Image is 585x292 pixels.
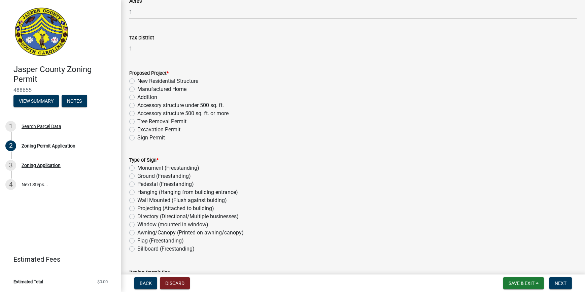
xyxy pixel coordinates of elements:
div: Search Parcel Data [22,124,61,129]
wm-modal-confirm: Summary [13,99,59,104]
label: Directory (Directional/Multiple businesses) [137,213,239,221]
h4: Jasper County Zoning Permit [13,65,116,84]
label: Type of Sign [129,158,159,163]
wm-modal-confirm: Notes [62,99,87,104]
span: Save & Exit [509,281,535,286]
label: Flag (Freestanding) [137,237,184,245]
label: Hanging (Hanging from building entrance) [137,188,238,196]
span: Estimated Total [13,280,43,284]
button: Save & Exit [503,277,544,289]
label: Tree Removal Permit [137,118,186,126]
div: 1 [5,121,16,132]
label: Pedestal (Freestanding) [137,180,194,188]
label: Awning/Canopy (Printed on awning/canopy) [137,229,244,237]
label: Manufactured Home [137,85,186,93]
label: Addition [137,93,157,101]
label: Billboard (Freestanding) [137,245,195,253]
label: Sign Permit [137,134,165,142]
label: Proposed Project [129,71,169,76]
label: Projecting (Attached to building) [137,204,214,213]
label: Zoning Permit Fee [129,270,170,275]
span: 488655 [13,87,108,93]
div: Zoning Permit Application [22,143,75,148]
label: Accessory structure under 500 sq. ft. [137,101,224,109]
label: New Residential Structure [137,77,198,85]
span: Next [555,281,566,286]
button: Back [134,277,157,289]
div: 2 [5,140,16,151]
a: Estimated Fees [5,253,110,266]
button: View Summary [13,95,59,107]
label: Monument (Freestanding) [137,164,199,172]
label: Accessory structure 500 sq. ft. or more [137,109,229,118]
span: Back [140,281,152,286]
span: $0.00 [97,280,108,284]
label: Excavation Permit [137,126,180,134]
div: Zoning Application [22,163,61,168]
label: Tax District [129,36,154,40]
div: 3 [5,160,16,171]
label: Window (mounted in window) [137,221,208,229]
button: Discard [160,277,190,289]
img: Jasper County, South Carolina [13,7,70,58]
label: Ground (Freestanding) [137,172,191,180]
button: Next [549,277,572,289]
div: 4 [5,179,16,190]
label: Wall Mounted (Flush against buiding) [137,196,227,204]
button: Notes [62,95,87,107]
